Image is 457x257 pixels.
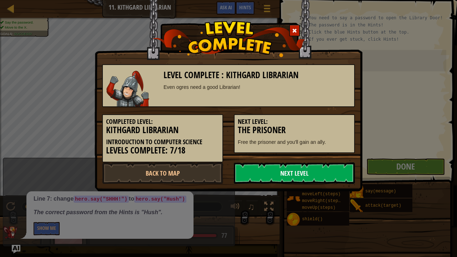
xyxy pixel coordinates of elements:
[238,138,351,146] p: Free the prisoner and you'll gain an ally.
[164,70,351,80] h3: Level Complete : Kithgard Librarian
[152,21,305,57] img: level_complete.png
[234,162,355,184] a: Next Level
[106,125,219,135] h3: Kithgard Librarian
[238,118,351,125] h5: Next Level:
[102,162,223,184] a: Back to Map
[106,118,219,125] h5: Completed Level:
[106,71,149,106] img: samurai.png
[238,125,351,135] h3: The Prisoner
[106,138,219,146] h5: Introduction to Computer Science
[106,146,219,155] h3: Levels Complete: 7/18
[164,84,351,91] div: Even ogres need a good Librarian!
